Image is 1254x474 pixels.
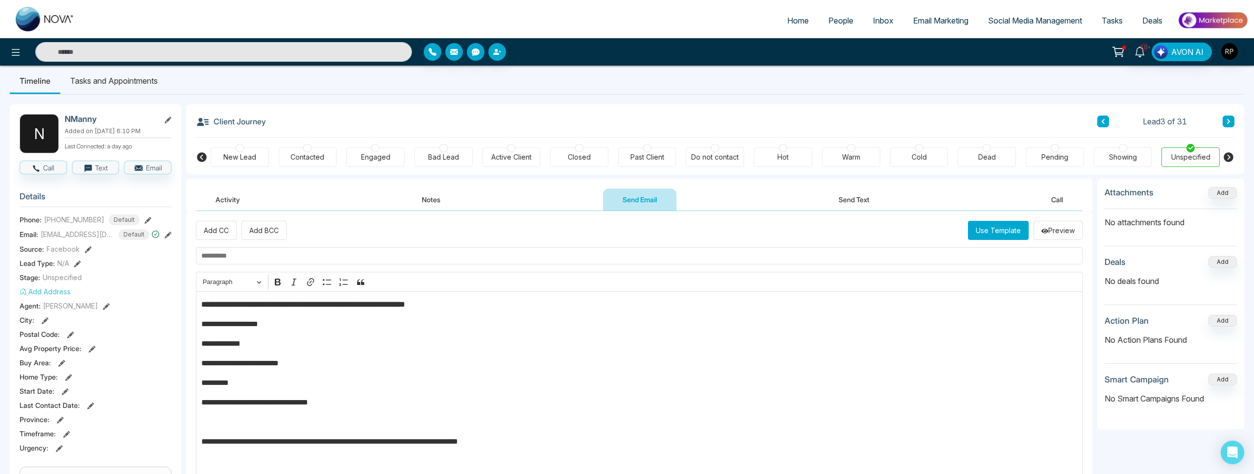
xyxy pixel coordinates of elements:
span: Facebook [47,244,80,254]
a: Home [777,11,819,30]
button: Add BCC [241,221,287,240]
span: Home [787,16,809,25]
button: Add [1208,374,1237,385]
div: Bad Lead [428,152,459,162]
button: Add [1208,256,1237,268]
button: Call [1032,189,1083,211]
span: N/A [57,258,69,268]
span: Paragraph [203,276,254,288]
p: Added on [DATE] 6:10 PM [65,127,171,136]
button: Use Template [968,221,1029,240]
button: AVON AI [1152,43,1212,61]
span: AVON AI [1171,46,1204,58]
div: Past Client [630,152,664,162]
span: Deals [1142,16,1162,25]
span: Lead Type: [20,258,55,268]
a: 10+ [1128,43,1152,60]
button: Activity [196,189,260,211]
p: No deals found [1105,275,1237,287]
span: Add [1208,188,1237,196]
div: Contacted [290,152,324,162]
span: Lead 3 of 31 [1143,116,1187,127]
div: Warm [842,152,860,162]
h2: NManny [65,114,156,124]
span: Phone: [20,214,42,225]
span: [EMAIL_ADDRESS][DOMAIN_NAME] [41,229,114,239]
h3: Action Plan [1105,316,1149,326]
span: Postal Code : [20,329,60,339]
button: Send Text [819,189,889,211]
span: Unspecified [43,272,82,283]
span: Stage: [20,272,40,283]
span: Agent: [20,301,41,311]
img: Nova CRM Logo [16,7,74,31]
h3: Client Journey [196,114,266,129]
div: Showing [1109,152,1137,162]
div: New Lead [223,152,256,162]
button: Text [72,161,120,174]
span: Inbox [873,16,893,25]
h3: Deals [1105,257,1126,267]
a: Email Marketing [903,11,978,30]
button: Email [124,161,171,174]
span: Email Marketing [913,16,968,25]
div: Closed [568,152,591,162]
p: No Action Plans Found [1105,334,1237,346]
button: Add [1208,315,1237,327]
span: [PHONE_NUMBER] [44,214,104,225]
div: Pending [1041,152,1068,162]
a: Tasks [1092,11,1133,30]
span: Home Type : [20,372,58,382]
a: Social Media Management [978,11,1092,30]
button: Paragraph [198,274,266,289]
span: Province : [20,414,49,425]
span: Urgency : [20,443,48,453]
span: Last Contact Date : [20,400,80,410]
span: Default [109,214,140,225]
span: People [828,16,853,25]
button: Send Email [603,189,676,211]
li: Timeline [10,68,60,94]
button: Add [1208,187,1237,199]
h3: Attachments [1105,188,1154,197]
h3: Details [20,191,171,207]
div: Hot [777,152,789,162]
button: Add Address [20,286,71,297]
div: N [20,114,59,153]
div: Cold [912,152,927,162]
span: 10+ [1140,43,1149,51]
span: Timeframe : [20,428,56,439]
button: Add CC [196,221,237,240]
img: User Avatar [1221,43,1238,60]
span: Tasks [1102,16,1123,25]
span: City : [20,315,34,325]
div: Unspecified [1171,152,1210,162]
a: People [819,11,863,30]
div: Editor toolbar [196,272,1083,291]
a: Inbox [863,11,903,30]
img: Market-place.gif [1177,9,1248,31]
img: Lead Flow [1154,45,1168,59]
span: Default [119,229,149,240]
span: Start Date : [20,386,54,396]
span: Avg Property Price : [20,343,81,354]
div: Active Client [491,152,531,162]
span: Email: [20,229,38,239]
p: No Smart Campaigns Found [1105,393,1237,404]
div: Dead [978,152,996,162]
button: Preview [1034,221,1083,240]
li: Tasks and Appointments [60,68,168,94]
div: Do not contact [691,152,739,162]
p: No attachments found [1105,209,1237,228]
p: Last Connected: a day ago [65,140,171,151]
span: Source: [20,244,44,254]
h3: Smart Campaign [1105,375,1169,384]
a: Deals [1133,11,1172,30]
span: Social Media Management [988,16,1082,25]
div: Open Intercom Messenger [1221,441,1244,464]
div: Engaged [361,152,390,162]
span: Buy Area : [20,357,51,368]
button: Call [20,161,67,174]
button: Notes [402,189,460,211]
span: [PERSON_NAME] [43,301,98,311]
